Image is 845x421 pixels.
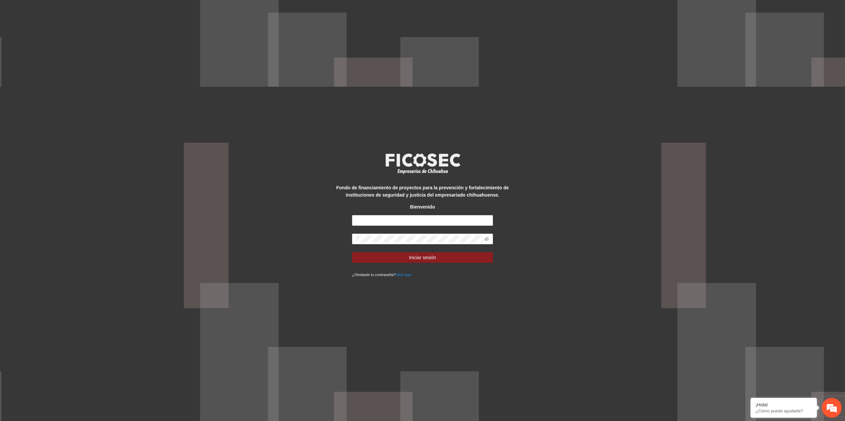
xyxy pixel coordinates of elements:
span: Iniciar sesión [409,254,436,261]
div: ¡Hola! [755,402,812,407]
strong: Fondo de financiamiento de proyectos para la prevención y fortalecimiento de instituciones de seg... [336,185,509,198]
strong: Bienvenido [410,204,435,210]
span: eye-invisible [484,237,489,241]
img: logo [381,151,464,176]
a: Click aqui [395,273,412,277]
small: ¿Olvidaste tu contraseña? [352,273,411,277]
p: ¿Cómo puedo ayudarte? [755,408,812,413]
button: Iniciar sesión [352,252,493,263]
